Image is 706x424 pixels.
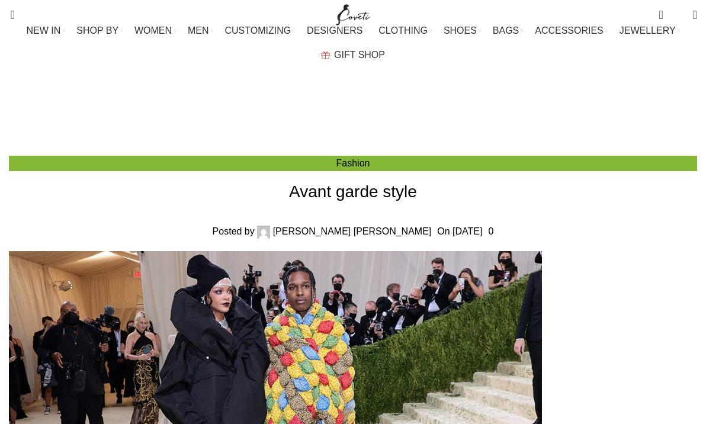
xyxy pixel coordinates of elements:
a: DESIGNERS [307,19,367,43]
time: On [DATE] [437,226,482,236]
span: 0 [675,12,683,21]
span: BAGS [493,25,519,36]
a: 0 [653,3,669,27]
a: ACCESSORIES [535,19,608,43]
a: BAGS [493,19,523,43]
span: NEW IN [27,25,61,36]
span: 0 [660,6,669,15]
a: [PERSON_NAME] [PERSON_NAME] [273,226,432,236]
a: WOMEN [134,19,176,43]
img: author-avatar [257,226,270,239]
a: Fashion [336,158,370,168]
a: CLOTHING [378,19,432,43]
img: GiftBag [321,52,330,59]
span: SHOP BY [76,25,118,36]
a: Fashion [364,108,397,118]
span: Posted by [213,226,255,236]
span: CUSTOMIZING [224,25,291,36]
span: ACCESSORIES [535,25,604,36]
a: CUSTOMIZING [224,19,295,43]
a: Search [3,3,15,27]
a: Site logo [333,9,373,19]
h1: Avant garde style [9,180,697,203]
a: SHOES [444,19,481,43]
a: JEWELLERY [620,19,680,43]
div: My Wishlist [672,3,684,27]
span: MEN [188,25,209,36]
div: Main navigation [3,19,703,67]
span: SHOES [444,25,477,36]
span: CLOTHING [378,25,428,36]
span: JEWELLERY [620,25,676,36]
a: 0 [488,226,493,236]
a: MEN [188,19,213,43]
span: GIFT SHOP [334,49,385,60]
a: SHOP BY [76,19,123,43]
a: GIFT SHOP [321,43,385,67]
a: Home [326,108,352,118]
span: WOMEN [134,25,172,36]
a: NEW IN [27,19,65,43]
h3: Blog [336,68,388,99]
span: DESIGNERS [307,25,362,36]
